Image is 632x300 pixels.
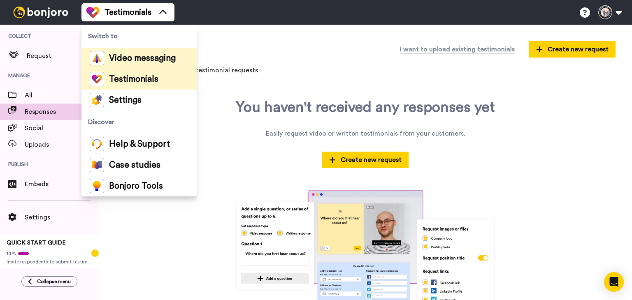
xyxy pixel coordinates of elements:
[109,182,163,190] span: Bonjoro Tools
[529,41,616,58] button: Create new request
[90,51,104,65] img: vm-color.svg
[22,48,29,54] img: tab_domain_overview_orange.svg
[81,155,197,175] a: Case studies
[604,272,624,292] div: Open Intercom Messenger
[7,258,92,265] span: Invite respondents to submit testimonials
[90,158,104,172] img: case-study-colored.svg
[109,140,170,148] span: Help & Support
[91,249,99,257] div: Tooltip anchor
[109,75,158,83] span: Testimonials
[81,134,197,155] a: Help & Support
[81,48,197,69] a: Video messaging
[10,7,72,18] img: bj-logo-header-white.svg
[322,152,409,168] button: Create new request
[81,25,197,48] span: Switch to
[90,179,104,193] img: bj-tools-colored.svg
[86,6,100,19] img: tm-color.svg
[81,175,197,196] a: Bonjoro Tools
[31,48,74,54] div: Domain Overview
[90,72,104,86] img: tm-color.svg
[25,140,99,150] span: Uploads
[115,66,616,75] p: All your responses to your testimonial requests
[13,21,20,28] img: website_grey.svg
[394,41,521,58] button: I want to upload existing testimonials
[25,107,99,117] span: Responses
[13,13,20,20] img: logo_orange.svg
[25,179,99,189] span: Embeds
[81,69,197,90] a: Testimonials
[21,276,77,287] button: Collapse menu
[329,155,402,165] span: Create new request
[21,21,91,28] div: Domain: [DOMAIN_NAME]
[27,51,99,61] span: Request
[23,13,40,20] div: v 4.0.25
[25,123,99,133] span: Social
[109,54,176,62] span: Video messaging
[81,90,197,111] a: Settings
[82,48,88,54] img: tab_keywords_by_traffic_grey.svg
[90,137,104,151] img: help-and-support-colored.svg
[81,111,197,134] span: Discover
[7,250,16,257] span: 14%
[236,99,495,115] div: You haven't received any responses yet
[25,90,99,100] span: All
[37,278,71,285] span: Collapse menu
[25,212,99,222] span: Settings
[90,93,104,107] img: settings-colored.svg
[266,129,465,138] div: Easily request video or written testimonials from your customers.
[91,48,139,54] div: Keywords by Traffic
[536,44,609,54] span: Create new request
[7,240,66,246] span: QUICK START GUIDE
[105,7,151,18] span: Testimonials
[109,96,142,104] span: Settings
[109,161,160,169] span: Case studies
